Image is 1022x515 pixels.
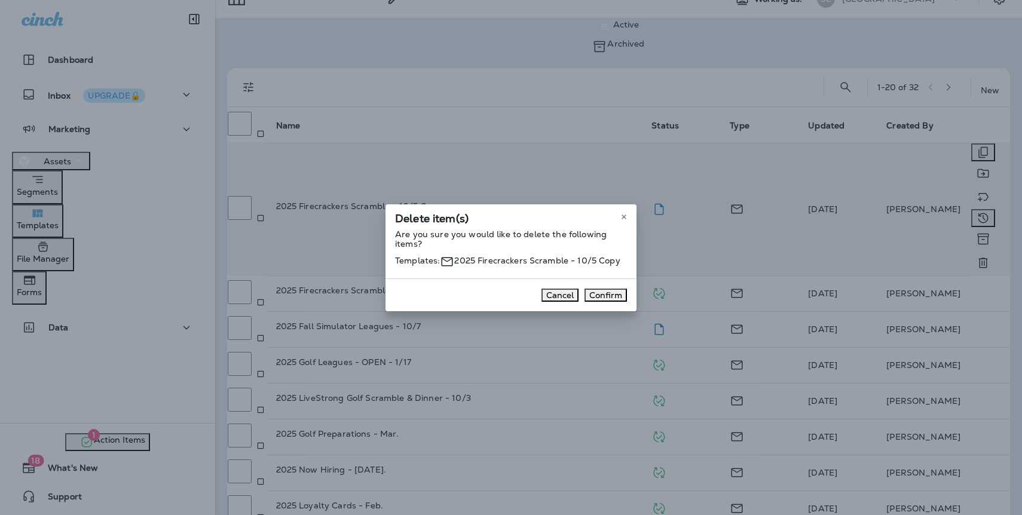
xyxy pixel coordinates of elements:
div: Delete item(s) [385,204,637,229]
span: Templates: [395,255,440,266]
span: 2025 Firecrackers Scramble - 10/5 Copy [440,255,620,266]
button: Cancel [541,289,579,302]
p: Are you sure you would like to delete the following items? [395,229,627,249]
button: Confirm [585,289,627,302]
